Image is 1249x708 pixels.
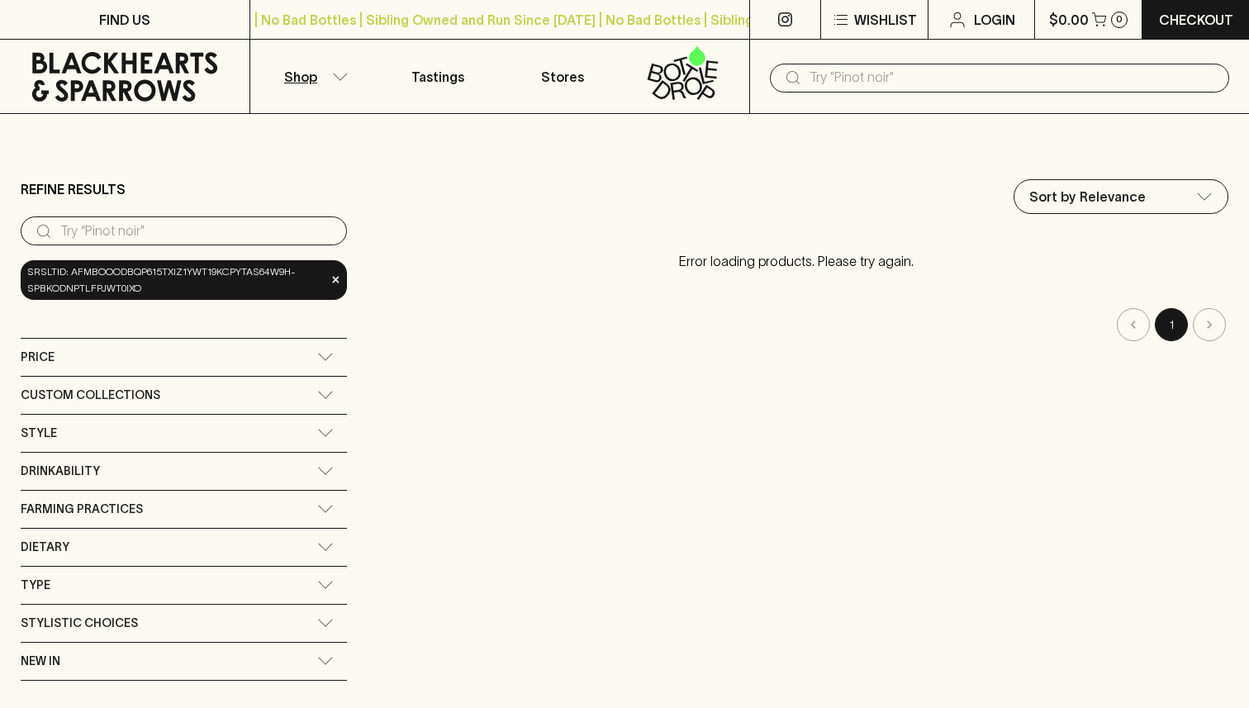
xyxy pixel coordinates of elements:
[21,605,347,642] div: Stylistic Choices
[21,643,347,680] div: New In
[363,235,1228,287] p: Error loading products. Please try again.
[21,423,57,444] span: Style
[1159,10,1233,30] p: Checkout
[1155,308,1188,341] button: page 1
[1014,180,1228,213] div: Sort by Relevance
[21,575,50,596] span: Type
[21,499,143,520] span: Farming Practices
[250,40,375,113] button: Shop
[99,10,150,30] p: FIND US
[21,461,100,482] span: Drinkability
[21,537,69,558] span: Dietary
[21,415,347,452] div: Style
[411,67,464,87] p: Tastings
[60,218,334,245] input: Try “Pinot noir”
[375,40,500,113] a: Tastings
[854,10,917,30] p: Wishlist
[500,40,624,113] a: Stores
[21,651,60,672] span: New In
[1116,15,1123,24] p: 0
[330,271,340,288] span: ×
[21,347,55,368] span: Price
[284,67,317,87] p: Shop
[21,385,160,406] span: Custom Collections
[363,308,1228,341] nav: pagination navigation
[21,339,347,376] div: Price
[810,64,1216,91] input: Try "Pinot noir"
[21,567,347,604] div: Type
[21,613,138,634] span: Stylistic Choices
[21,179,126,199] p: Refine Results
[541,67,584,87] p: Stores
[21,377,347,414] div: Custom Collections
[1049,10,1089,30] p: $0.00
[974,10,1015,30] p: Login
[21,453,347,490] div: Drinkability
[27,264,325,297] span: srsltid: AfmBOoodbqp615tXiZ1Ywt19KcPyTAS64w9H-spBkodnPtlFPJWt0ixO
[1029,187,1146,207] p: Sort by Relevance
[21,529,347,566] div: Dietary
[21,491,347,528] div: Farming Practices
